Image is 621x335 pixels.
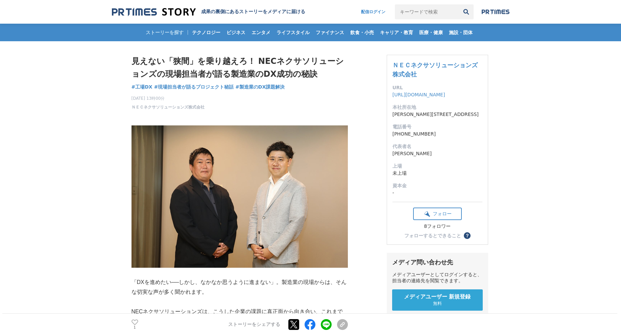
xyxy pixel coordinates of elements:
h2: 成果の裏側にあるストーリーをメディアに届ける [201,9,305,15]
a: キャリア・教育 [377,24,416,41]
span: ？ [465,233,470,238]
span: #製造業のDX課題解決 [235,84,285,90]
a: #現場担当者が語るプロジェクト秘話 [154,83,234,91]
dt: 上場 [392,163,482,170]
a: [URL][DOMAIN_NAME] [392,92,445,97]
div: 8フォロワー [413,223,462,230]
dt: 代表者名 [392,143,482,150]
a: 成果の裏側にあるストーリーをメディアに届ける 成果の裏側にあるストーリーをメディアに届ける [112,7,305,17]
span: 飲食・小売 [348,29,377,35]
span: キャリア・教育 [377,29,416,35]
span: #現場担当者が語るプロジェクト秘話 [154,84,234,90]
div: メディアユーザーとしてログインすると、担当者の連絡先を閲覧できます。 [392,272,483,284]
img: prtimes [482,9,509,15]
span: 施設・団体 [446,29,475,35]
a: ビジネス [224,24,248,41]
dt: URL [392,84,482,91]
span: ライフスタイル [274,29,312,35]
div: メディア問い合わせ先 [392,258,483,266]
a: ファイナンス [313,24,347,41]
a: 施設・団体 [446,24,475,41]
span: メディアユーザー 新規登録 [404,293,471,301]
a: ＮＥＣネクサソリューションズ株式会社 [132,104,205,110]
span: テクノロジー [189,29,223,35]
h1: 見えない「狭間」を乗り越えろ！ NECネクサソリューションズの現場担当者が語る製造業のDX成功の秘訣 [132,55,348,81]
span: #工場DX [132,84,152,90]
a: 配信ログイン [354,4,392,19]
dt: 資本金 [392,182,482,189]
span: エンタメ [249,29,273,35]
dd: [PERSON_NAME] [392,150,482,157]
dt: 電話番号 [392,123,482,130]
span: [DATE] 13時00分 [132,95,205,101]
button: 検索 [459,4,474,19]
a: エンタメ [249,24,273,41]
a: メディアユーザー 新規登録 無料 [392,289,483,311]
dd: [PERSON_NAME][STREET_ADDRESS] [392,111,482,118]
a: #製造業のDX課題解決 [235,83,285,91]
a: ライフスタイル [274,24,312,41]
p: NECネクサソリューションズは、こうした企業の課題に真正面から向き合い、これまで数多くの工場DXプロジェクトを成功へと導いてきました。 [132,307,348,327]
a: 医療・健康 [416,24,446,41]
span: ビジネス [224,29,248,35]
input: キーワードで検索 [395,4,459,19]
span: 医療・健康 [416,29,446,35]
div: フォローするとできること [404,233,461,238]
dd: 未上場 [392,170,482,177]
dd: [PHONE_NUMBER] [392,130,482,138]
button: フォロー [413,208,462,220]
dt: 本社所在地 [392,104,482,111]
a: #工場DX [132,83,152,91]
p: 「DXを進めたい──しかし、なかなか思うように進まない」。製造業の現場からは、そんな切実な声が多く聞かれます。 [132,278,348,297]
a: 飲食・小売 [348,24,377,41]
p: 1 [132,326,138,329]
p: ストーリーをシェアする [228,321,280,328]
a: ＮＥＣネクサソリューションズ株式会社 [392,62,478,78]
img: thumbnail_5700cf00-8eb4-11f0-88ab-b105e41eaf17.jpg [132,125,348,268]
a: テクノロジー [189,24,223,41]
span: ファイナンス [313,29,347,35]
dd: - [392,189,482,196]
img: 成果の裏側にあるストーリーをメディアに届ける [112,7,196,17]
button: ？ [464,232,471,239]
span: 無料 [433,301,442,307]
